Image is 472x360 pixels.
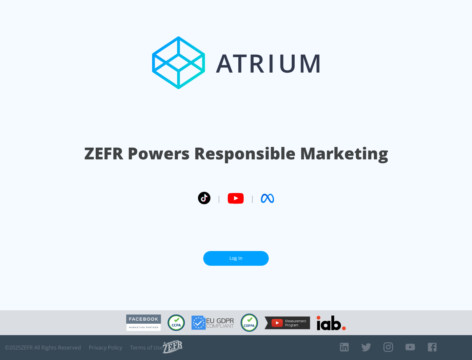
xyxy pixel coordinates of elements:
span: © 2025 ZEFR All Rights Reserved [5,344,81,351]
h1: ZEFR Powers Responsible Marketing [84,142,388,165]
img: CCPA Compliant [167,315,185,331]
img: COPPA Compliant [241,314,258,332]
img: Facebook Marketing Partner [126,315,161,331]
a: Terms of Use [130,344,163,351]
img: YouTube Measurement Program [265,316,310,329]
img: GDPR Compliant [191,315,234,330]
span: | [250,193,254,203]
img: IAB [317,315,346,330]
a: Privacy Policy [89,344,122,351]
span: | [217,193,221,203]
a: Log In [203,251,269,266]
